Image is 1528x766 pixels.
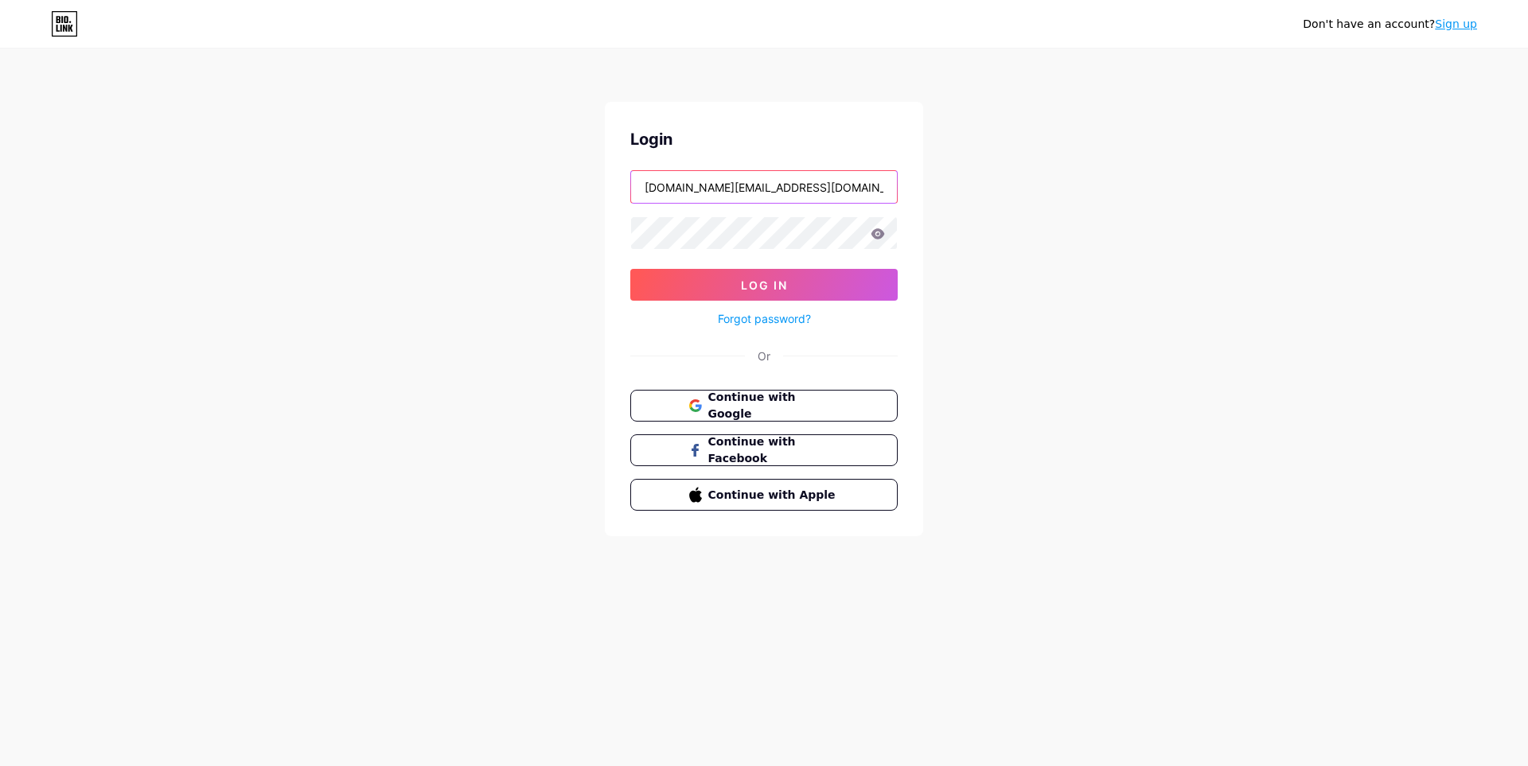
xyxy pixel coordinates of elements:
[630,390,898,422] button: Continue with Google
[741,278,788,292] span: Log In
[630,434,898,466] button: Continue with Facebook
[1303,16,1477,33] div: Don't have an account?
[631,171,897,203] input: Username
[630,479,898,511] button: Continue with Apple
[708,389,840,422] span: Continue with Google
[758,348,770,364] div: Or
[708,434,840,467] span: Continue with Facebook
[708,487,840,504] span: Continue with Apple
[630,269,898,301] button: Log In
[718,310,811,327] a: Forgot password?
[630,127,898,151] div: Login
[1435,17,1477,30] a: Sign up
